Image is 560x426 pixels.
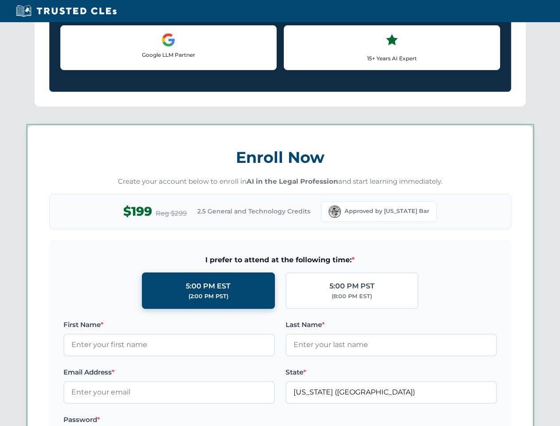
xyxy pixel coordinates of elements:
label: First Name [63,319,275,330]
h3: Enroll Now [49,143,511,171]
input: Enter your first name [63,334,275,356]
span: $199 [123,201,152,221]
label: Last Name [286,319,497,330]
div: 5:00 PM EST [186,280,231,292]
div: (8:00 PM EST) [332,292,372,301]
label: State [286,367,497,378]
label: Email Address [63,367,275,378]
p: Google LLM Partner [68,51,269,59]
input: Enter your last name [286,334,497,356]
input: Florida (FL) [286,381,497,403]
span: Reg $299 [156,208,187,219]
input: Enter your email [63,381,275,403]
span: 2.5 General and Technology Credits [197,206,310,216]
div: (2:00 PM PST) [188,292,228,301]
strong: AI in the Legal Profession [247,177,338,185]
img: Florida Bar [329,205,341,218]
img: Trusted CLEs [13,4,119,18]
div: 5:00 PM PST [329,280,375,292]
span: Approved by [US_STATE] Bar [345,207,429,216]
p: 15+ Years AI Expert [291,54,493,63]
label: Password [63,414,275,425]
p: Create your account below to enroll in and start learning immediately. [49,177,511,187]
span: I prefer to attend at the following time: [63,254,497,266]
img: Google [161,33,176,47]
